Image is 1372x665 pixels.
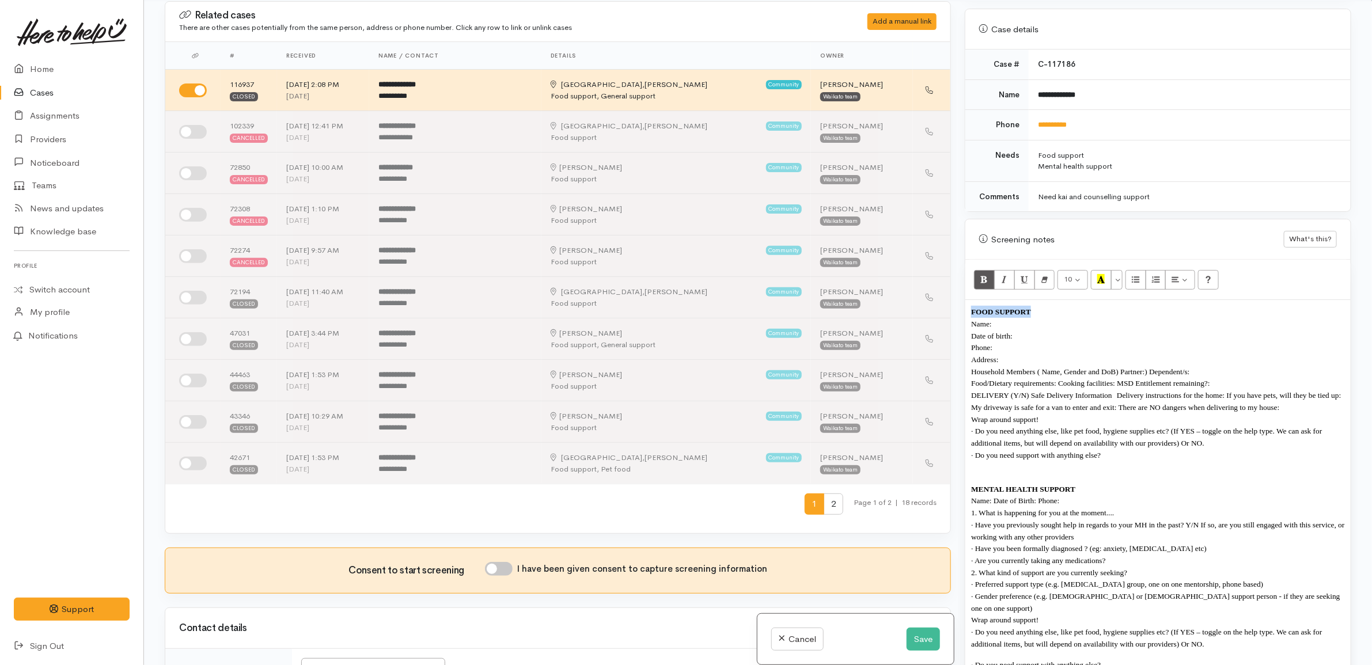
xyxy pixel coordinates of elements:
div: Food support, General support [551,339,802,351]
td: 116937 [221,70,277,111]
div: Waikato team [820,424,861,433]
td: 72308 [221,194,277,235]
td: Name [965,79,1029,110]
div: [PERSON_NAME] [820,411,904,422]
td: 72274 [221,235,277,277]
span: [GEOGRAPHIC_DATA], [562,287,645,297]
div: Add a manual link [867,13,937,30]
button: Unordered list (CTRL+SHIFT+NUM7) [1125,270,1146,290]
span: Food/Dietary requirements: Cooking facilities: MSD Entitlement remaining?: [971,379,1210,387]
time: [DATE] [286,215,309,225]
div: [PERSON_NAME] [820,245,904,256]
div: Food support, General support [551,90,802,102]
span: Community [766,80,802,89]
h3: Contact details [179,623,937,634]
time: [DATE] [286,423,309,432]
div: Need kai and counselling support [1038,191,1337,203]
span: 2 [824,493,843,515]
span: · Gender preference (e.g. [DEMOGRAPHIC_DATA] or [DEMOGRAPHIC_DATA] support person - if they are s... [971,592,1342,613]
button: Font Size [1058,270,1088,290]
span: · Do you need anything else, like pet food, hygiene supplies etc? (If YES – toggle on the help ty... [971,628,1324,648]
div: Food support [551,422,802,434]
div: [DATE] 1:10 PM [286,203,360,215]
b: C-117186 [1038,59,1075,69]
td: 43346 [221,401,277,443]
span: [GEOGRAPHIC_DATA], [562,79,645,89]
div: Closed [230,465,258,474]
label: I have been given consent to capture screening information [517,563,767,576]
span: Community [766,121,802,131]
div: [DATE] 12:41 PM [286,120,360,132]
span: Community [766,453,802,462]
span: Community [766,287,802,297]
div: [PERSON_NAME] [551,452,708,463]
button: Save [907,628,940,651]
div: [PERSON_NAME] [551,245,623,256]
span: Household Members ( Name, Gender and DoB) Partner:) Dependent/s: [971,367,1189,376]
td: 102339 [221,111,277,153]
span: 1. What is happening for you at the moment.... [971,508,1114,517]
div: Waikato team [820,382,861,392]
div: Waikato team [820,216,861,226]
div: Waikato team [820,175,861,184]
div: [PERSON_NAME] [551,369,623,381]
span: · Have you previously sought help in regards to your MH in the past? Y/N If so, are you still eng... [971,520,1347,541]
time: [DATE] [286,132,309,142]
div: [DATE] 10:00 AM [286,162,360,173]
span: Name: Date of Birth: Phone: [971,496,1059,505]
div: Cancelled [230,175,268,184]
th: Name / contact [369,42,541,70]
span: MENTAL HEALTH SUPPORT [971,485,1075,493]
div: Waikato team [820,341,861,350]
div: [PERSON_NAME] [820,286,904,298]
td: Needs [965,140,1029,181]
time: [DATE] [286,464,309,474]
time: [DATE] [286,340,309,349]
time: [DATE] [286,91,309,101]
button: Italic (CTRL+I) [994,270,1015,290]
span: · Do you need support with anything else? [971,451,1101,459]
div: Closed [230,92,258,101]
div: [PERSON_NAME] [820,120,904,132]
div: Cancelled [230,258,268,267]
td: Phone [965,110,1029,140]
span: Name: [971,320,992,328]
div: Food support [551,381,802,392]
span: Community [766,163,802,172]
button: Ordered list (CTRL+SHIFT+NUM8) [1146,270,1166,290]
div: [PERSON_NAME] [551,286,708,298]
th: Received [277,42,369,70]
button: Underline (CTRL+U) [1014,270,1035,290]
div: [DATE] 11:40 AM [286,286,360,298]
th: # [221,42,277,70]
button: Paragraph [1165,270,1195,290]
h3: Related cases [179,10,808,21]
div: Food support [1038,150,1337,161]
div: Cancelled [230,134,268,143]
div: Food support [551,256,802,268]
span: [GEOGRAPHIC_DATA], [562,453,645,462]
div: Closed [230,341,258,350]
small: Page 1 of 2 18 records [854,493,937,524]
td: Comments [965,181,1029,211]
div: [PERSON_NAME] [551,328,623,339]
button: Remove Font Style (CTRL+\) [1034,270,1055,290]
div: Case details [979,23,1337,36]
button: Bold (CTRL+B) [974,270,995,290]
div: [PERSON_NAME] [820,203,904,215]
span: · Are you currently taking any medications? [971,556,1106,565]
span: Wrap around support! [971,415,1039,424]
span: Community [766,329,802,338]
td: 47031 [221,318,277,360]
div: [DATE] 1:53 PM [286,369,360,381]
span: · Do you need anything else, like pet food, hygiene supplies etc? (If YES – toggle on the help ty... [971,427,1324,447]
div: [PERSON_NAME] [551,411,623,422]
div: Food support [551,215,802,226]
div: Food support, Pet food [551,463,802,475]
div: [DATE] 3:44 PM [286,328,360,339]
span: [GEOGRAPHIC_DATA], [562,121,645,131]
td: 44463 [221,360,277,401]
small: There are other cases potentially from the same person, address or phone number. Click any row to... [179,22,572,32]
time: [DATE] [286,381,309,391]
td: Case # [965,50,1029,79]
